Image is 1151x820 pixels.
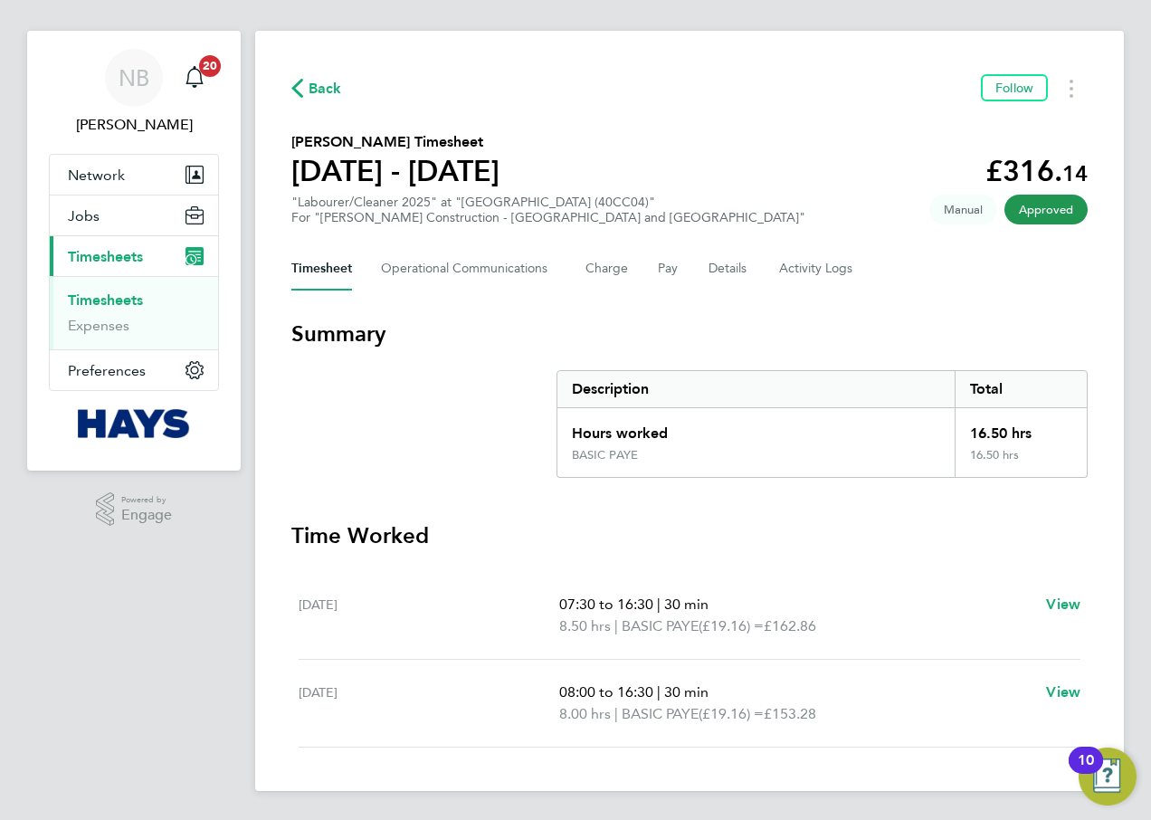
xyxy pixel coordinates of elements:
[50,155,218,195] button: Network
[572,448,638,462] div: BASIC PAYE
[1062,160,1088,186] span: 14
[556,370,1088,478] div: Summary
[50,350,218,390] button: Preferences
[176,49,213,107] a: 20
[68,317,129,334] a: Expenses
[622,703,699,725] span: BASIC PAYE
[985,154,1088,188] app-decimal: £316.
[291,521,1088,550] h3: Time Worked
[981,74,1048,101] button: Follow
[291,247,352,291] button: Timesheet
[291,153,499,189] h1: [DATE] - [DATE]
[68,207,100,224] span: Jobs
[1046,594,1080,615] a: View
[50,276,218,349] div: Timesheets
[664,683,709,701] span: 30 min
[622,615,699,637] span: BASIC PAYE
[709,247,750,291] button: Details
[1046,682,1080,703] a: View
[764,705,816,722] span: £153.28
[929,195,997,224] span: This timesheet was manually created.
[699,705,764,722] span: (£19.16) =
[1055,74,1088,102] button: Timesheets Menu
[779,247,855,291] button: Activity Logs
[559,683,653,701] span: 08:00 to 16:30
[381,247,556,291] button: Operational Communications
[955,408,1087,448] div: 16.50 hrs
[119,66,149,90] span: NB
[955,371,1087,407] div: Total
[559,617,611,634] span: 8.50 hrs
[1004,195,1088,224] span: This timesheet has been approved.
[49,409,219,438] a: Go to home page
[291,319,1088,348] h3: Summary
[1078,760,1094,784] div: 10
[68,167,125,184] span: Network
[557,371,955,407] div: Description
[199,55,221,77] span: 20
[27,31,241,471] nav: Main navigation
[96,492,173,527] a: Powered byEngage
[664,596,709,613] span: 30 min
[50,236,218,276] button: Timesheets
[585,247,629,291] button: Charge
[121,508,172,523] span: Engage
[68,291,143,309] a: Timesheets
[955,448,1087,477] div: 16.50 hrs
[1079,748,1137,806] button: Open Resource Center, 10 new notifications
[1046,683,1080,701] span: View
[1046,596,1080,613] span: View
[121,492,172,508] span: Powered by
[49,49,219,136] a: NB[PERSON_NAME]
[699,617,764,634] span: (£19.16) =
[291,131,499,153] h2: [PERSON_NAME] Timesheet
[657,596,661,613] span: |
[299,682,559,725] div: [DATE]
[657,683,661,701] span: |
[309,78,342,100] span: Back
[49,114,219,136] span: Naraiyan Bhardwaj
[995,80,1033,96] span: Follow
[68,248,143,265] span: Timesheets
[291,77,342,100] button: Back
[291,195,805,225] div: "Labourer/Cleaner 2025" at "[GEOGRAPHIC_DATA] (40CC04)"
[658,247,680,291] button: Pay
[291,210,805,225] div: For "[PERSON_NAME] Construction - [GEOGRAPHIC_DATA] and [GEOGRAPHIC_DATA]"
[614,617,618,634] span: |
[291,319,1088,748] section: Timesheet
[559,596,653,613] span: 07:30 to 16:30
[557,408,955,448] div: Hours worked
[299,594,559,637] div: [DATE]
[764,617,816,634] span: £162.86
[559,705,611,722] span: 8.00 hrs
[68,362,146,379] span: Preferences
[50,195,218,235] button: Jobs
[614,705,618,722] span: |
[78,409,191,438] img: hays-logo-retina.png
